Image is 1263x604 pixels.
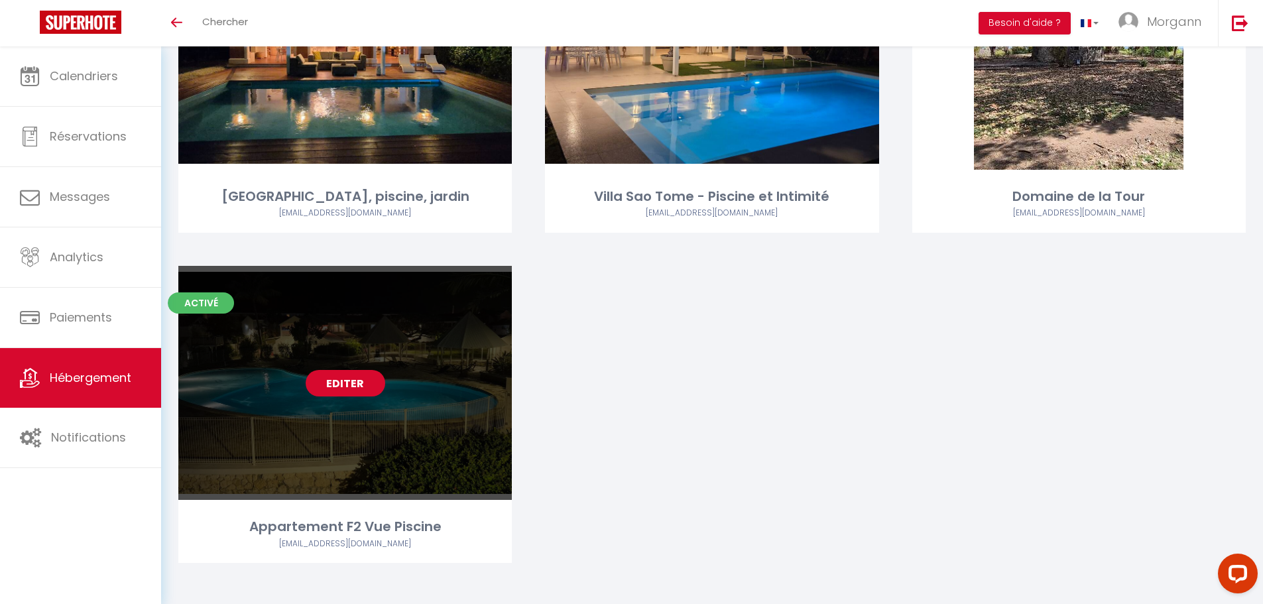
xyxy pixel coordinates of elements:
span: Réservations [50,128,127,145]
a: Editer [672,39,752,66]
div: Airbnb [545,207,878,219]
span: Messages [50,188,110,205]
span: Activé [168,292,234,314]
div: Airbnb [178,207,512,219]
img: logout [1232,15,1248,31]
div: Domaine de la Tour [912,186,1246,207]
span: Paiements [50,309,112,326]
span: Chercher [202,15,248,29]
div: Airbnb [912,207,1246,219]
div: Villa Sao Tome - Piscine et Intimité [545,186,878,207]
div: Airbnb [178,538,512,550]
span: Morgann [1147,13,1201,30]
span: Analytics [50,249,103,265]
iframe: LiveChat chat widget [1207,548,1263,604]
a: Editer [306,39,385,66]
a: Editer [306,370,385,396]
button: Besoin d'aide ? [979,12,1071,34]
div: [GEOGRAPHIC_DATA], piscine, jardin [178,186,512,207]
img: ... [1118,12,1138,32]
span: Calendriers [50,68,118,84]
span: Hébergement [50,369,131,386]
img: Super Booking [40,11,121,34]
div: Appartement F2 Vue Piscine [178,516,512,537]
a: Editer [1039,39,1118,66]
span: Notifications [51,429,126,446]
